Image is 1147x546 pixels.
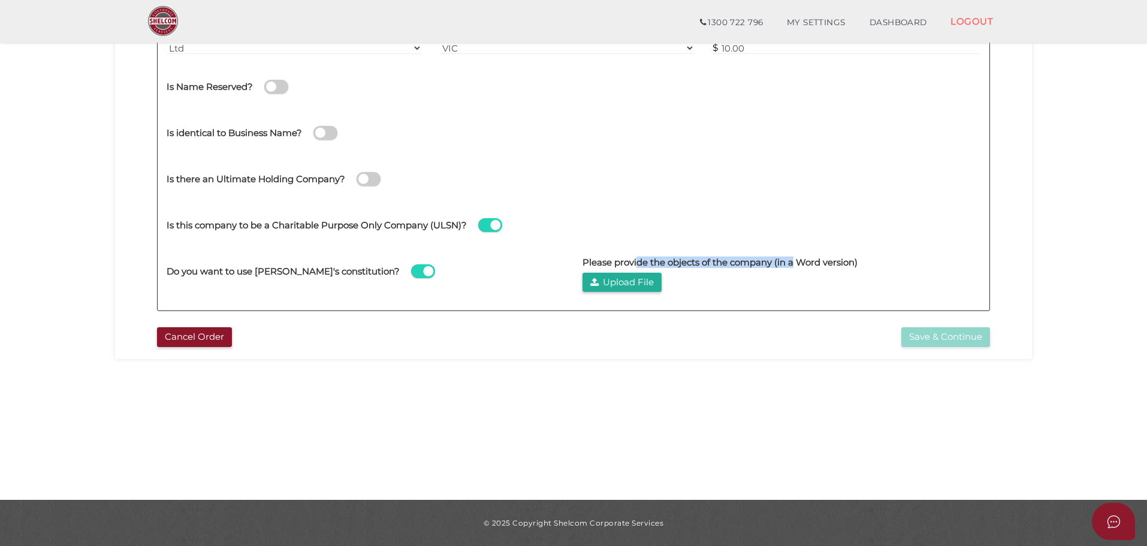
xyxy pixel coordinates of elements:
div: © 2025 Copyright Shelcom Corporate Services [124,518,1023,528]
h4: Is this company to be a Charitable Purpose Only Company (ULSN)? [167,221,467,231]
a: DASHBOARD [858,11,939,35]
button: Upload File [582,273,662,292]
h4: Do you want to use [PERSON_NAME]'s constitution? [167,267,400,277]
h4: Is Name Reserved? [167,82,253,92]
button: Save & Continue [901,327,990,347]
h4: Is identical to Business Name? [167,128,302,138]
a: MY SETTINGS [775,11,858,35]
button: Cancel Order [157,327,232,347]
a: LOGOUT [938,9,1005,34]
h4: Is there an Ultimate Holding Company? [167,174,345,185]
h4: Please provide the objects of the company (in a Word version) [582,258,858,268]
a: 1300 722 796 [688,11,775,35]
button: Open asap [1092,503,1135,540]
